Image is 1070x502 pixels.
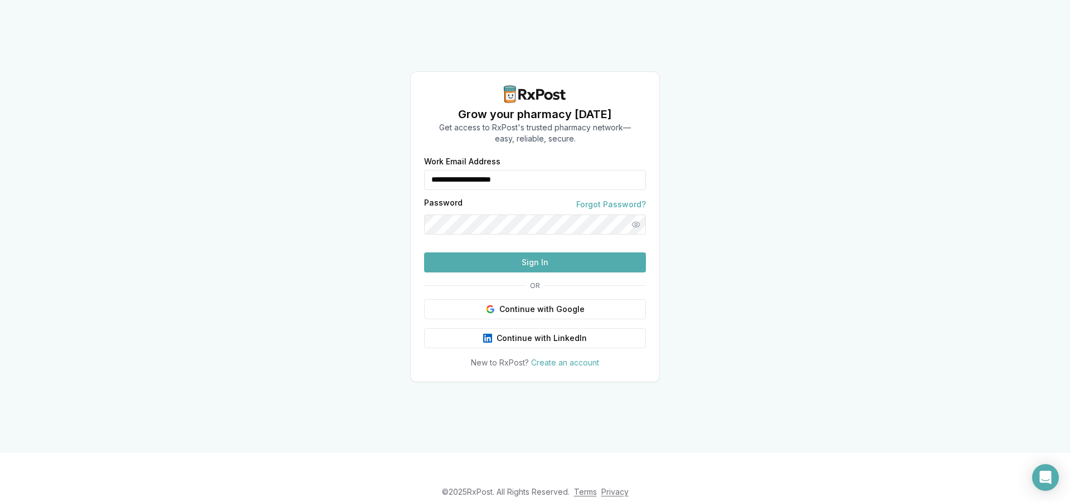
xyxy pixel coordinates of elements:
img: RxPost Logo [499,85,571,103]
h1: Grow your pharmacy [DATE] [439,106,631,122]
img: Google [486,305,495,314]
img: LinkedIn [483,334,492,343]
a: Create an account [531,358,599,367]
a: Terms [574,487,597,496]
span: OR [526,281,544,290]
a: Forgot Password? [576,199,646,210]
p: Get access to RxPost's trusted pharmacy network— easy, reliable, secure. [439,122,631,144]
div: Open Intercom Messenger [1032,464,1059,491]
a: Privacy [601,487,629,496]
button: Continue with LinkedIn [424,328,646,348]
span: New to RxPost? [471,358,529,367]
button: Continue with Google [424,299,646,319]
label: Password [424,199,463,210]
button: Show password [626,215,646,235]
label: Work Email Address [424,158,646,165]
button: Sign In [424,252,646,272]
